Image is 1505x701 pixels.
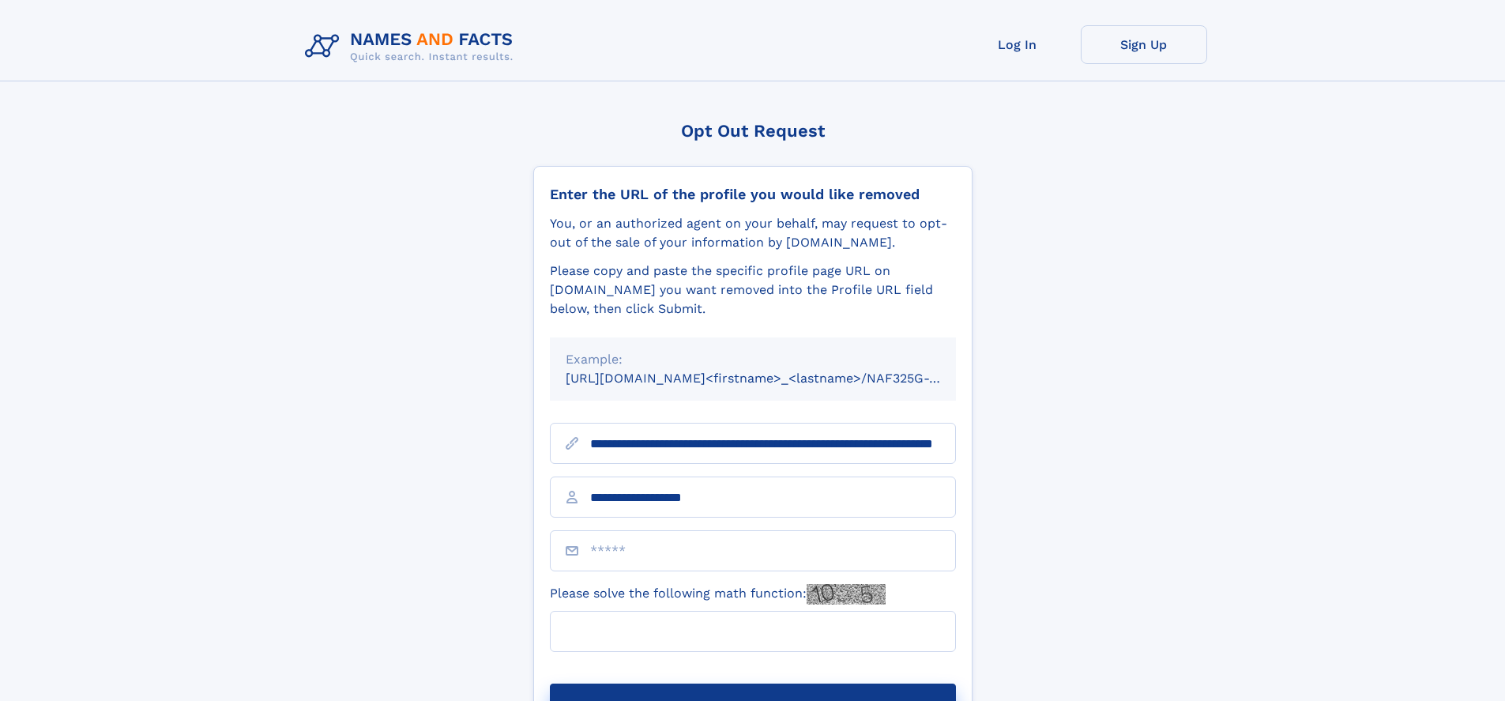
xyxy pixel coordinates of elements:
[299,25,526,68] img: Logo Names and Facts
[566,371,986,386] small: [URL][DOMAIN_NAME]<firstname>_<lastname>/NAF325G-xxxxxxxx
[533,121,973,141] div: Opt Out Request
[550,584,886,605] label: Please solve the following math function:
[566,350,940,369] div: Example:
[550,214,956,252] div: You, or an authorized agent on your behalf, may request to opt-out of the sale of your informatio...
[550,186,956,203] div: Enter the URL of the profile you would like removed
[954,25,1081,64] a: Log In
[1081,25,1207,64] a: Sign Up
[550,262,956,318] div: Please copy and paste the specific profile page URL on [DOMAIN_NAME] you want removed into the Pr...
